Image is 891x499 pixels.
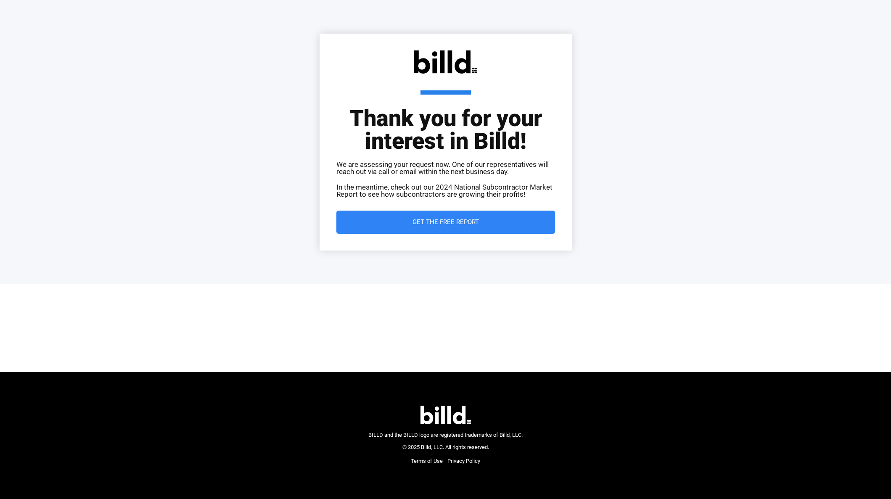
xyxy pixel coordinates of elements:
a: Privacy Policy [447,457,480,465]
nav: Menu [411,457,480,465]
span: BILLD and the BILLD logo are registered trademarks of Billd, LLC. © 2025 Billd, LLC. All rights r... [368,432,523,450]
p: We are assessing your request now. One of our representatives will reach out via call or email wi... [336,161,555,175]
a: Terms of Use [411,457,443,465]
h1: Thank you for your interest in Billd! [336,90,555,153]
p: In the meantime, check out our 2024 National Subcontractor Market Report to see how subcontractor... [336,184,555,198]
a: Get the Free Report [336,211,555,234]
span: Get the Free Report [412,219,479,225]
